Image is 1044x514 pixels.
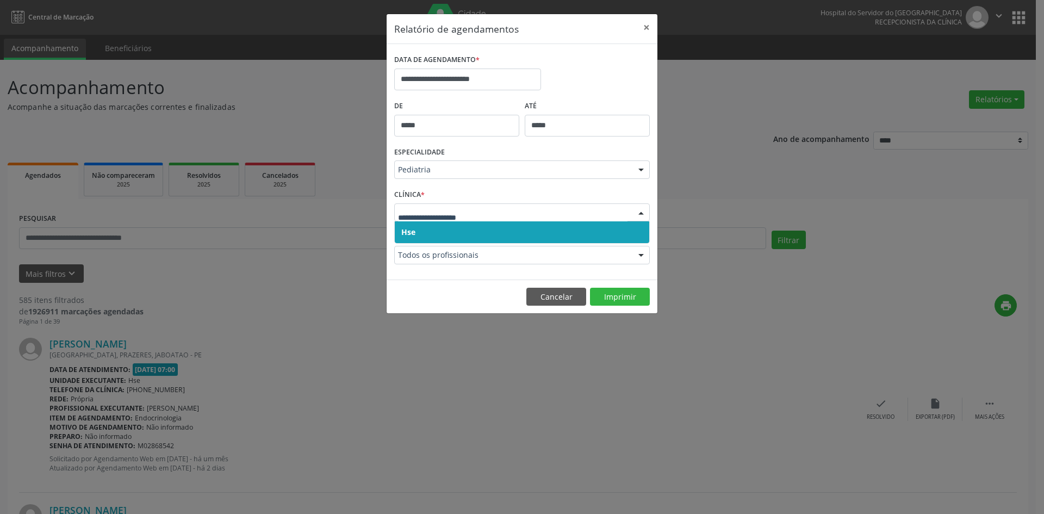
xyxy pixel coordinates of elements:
[394,52,480,69] label: DATA DE AGENDAMENTO
[526,288,586,306] button: Cancelar
[398,164,627,175] span: Pediatria
[636,14,657,41] button: Close
[398,250,627,261] span: Todos os profissionais
[394,22,519,36] h5: Relatório de agendamentos
[394,98,519,115] label: De
[590,288,650,306] button: Imprimir
[401,227,415,237] span: Hse
[394,144,445,161] label: ESPECIALIDADE
[525,98,650,115] label: ATÉ
[394,187,425,203] label: CLÍNICA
